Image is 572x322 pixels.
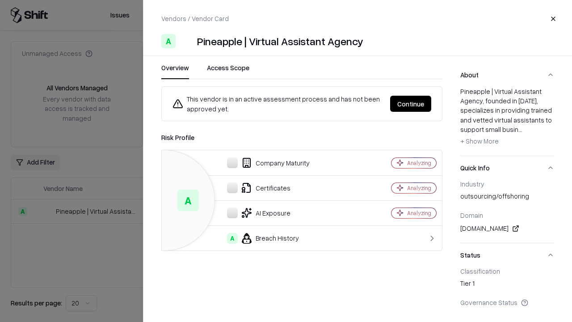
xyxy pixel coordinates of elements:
div: outsourcing/offshoring [460,191,554,204]
button: Access Scope [207,63,249,79]
div: Tier 1 [460,279,554,291]
div: Certificates [169,182,360,193]
div: Analyzing [407,184,431,192]
div: Analyzing [407,159,431,167]
div: Domain [460,211,554,219]
div: A [227,233,238,244]
button: Overview [161,63,189,79]
span: + Show More [460,137,499,145]
div: Quick Info [460,180,554,243]
div: Industry [460,180,554,188]
div: [DOMAIN_NAME] [460,223,554,234]
div: Company Maturity [169,157,360,168]
button: Status [460,243,554,267]
div: Pineapple | Virtual Assistant Agency [197,34,363,48]
div: This vendor is in an active assessment process and has not been approved yet. [172,94,383,114]
div: Breach History [169,233,360,244]
button: Continue [390,96,431,112]
div: Classification [460,267,554,275]
button: Quick Info [460,156,554,180]
div: Risk Profile [161,132,442,143]
button: + Show More [460,134,499,148]
div: Analyzing [407,209,431,217]
img: Pineapple | Virtual Assistant Agency [179,34,193,48]
div: A [177,190,199,211]
div: A [161,34,176,48]
p: Vendors / Vendor Card [161,14,229,23]
div: Governance Status [460,298,554,306]
span: ... [518,125,522,133]
button: About [460,63,554,87]
div: About [460,87,554,156]
div: AI Exposure [169,208,360,218]
div: Pineapple | Virtual Assistant Agency, founded in [DATE], specializes in providing trained and vet... [460,87,554,148]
